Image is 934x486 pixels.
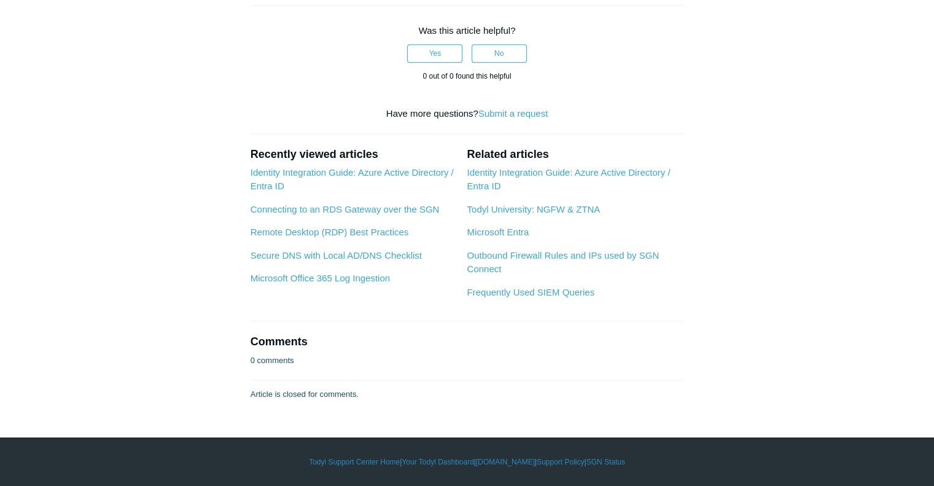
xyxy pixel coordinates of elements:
a: Outbound Firewall Rules and IPs used by SGN Connect [467,250,659,275]
h2: Comments [251,334,684,350]
a: Secure DNS with Local AD/DNS Checklist [251,250,422,261]
p: Article is closed for comments. [251,388,359,401]
a: Microsoft Entra [467,227,529,237]
a: Todyl University: NGFW & ZTNA [467,204,600,214]
a: [DOMAIN_NAME] [476,457,535,468]
div: | | | | [111,457,823,468]
a: Remote Desktop (RDP) Best Practices [251,227,409,237]
a: SGN Status [586,457,625,468]
a: Identity Integration Guide: Azure Active Directory / Entra ID [467,167,670,192]
a: Frequently Used SIEM Queries [467,287,594,297]
button: This article was not helpful [472,44,527,63]
a: Support Policy [537,457,584,468]
a: Microsoft Office 365 Log Ingestion [251,273,390,283]
span: Was this article helpful? [419,25,516,36]
span: 0 out of 0 found this helpful [422,72,511,80]
a: Submit a request [478,108,548,119]
a: Your Todyl Dashboard [402,457,473,468]
div: Have more questions? [251,107,684,121]
p: 0 comments [251,355,294,367]
button: This article was helpful [407,44,462,63]
h2: Related articles [467,146,683,163]
a: Identity Integration Guide: Azure Active Directory / Entra ID [251,167,454,192]
a: Connecting to an RDS Gateway over the SGN [251,204,440,214]
a: Todyl Support Center Home [309,457,400,468]
h2: Recently viewed articles [251,146,455,163]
